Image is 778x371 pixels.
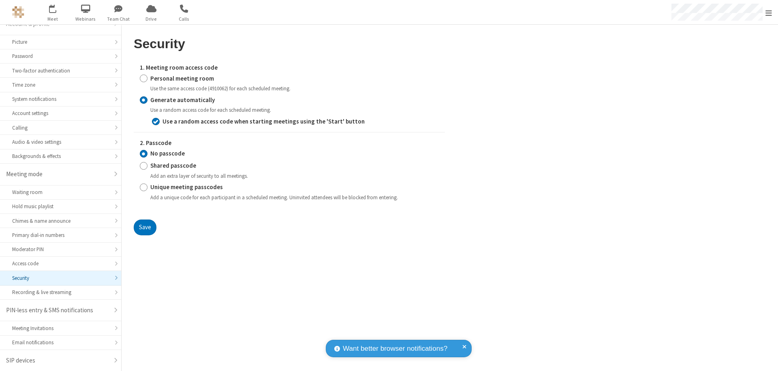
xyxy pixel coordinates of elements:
span: Meet [38,15,68,23]
iframe: Chat [758,350,772,365]
label: 1. Meeting room access code [140,63,439,72]
div: Account settings [12,109,109,117]
strong: No passcode [150,149,185,157]
div: Recording & live streaming [12,288,109,296]
div: Use a random access code for each scheduled meeting. [150,106,439,114]
div: Backgrounds & effects [12,152,109,160]
button: Save [134,220,156,236]
span: Want better browser notifications? [343,343,447,354]
div: Chimes & name announce [12,217,109,225]
div: Meeting mode [6,170,109,179]
strong: Shared passcode [150,162,196,169]
h2: Security [134,37,445,51]
div: Moderator PIN [12,245,109,253]
div: Time zone [12,81,109,89]
strong: Unique meeting passcodes [150,183,223,191]
div: Picture [12,38,109,46]
strong: Personal meeting room [150,75,214,82]
div: Two-factor authentication [12,67,109,75]
div: Password [12,52,109,60]
span: Calls [169,15,199,23]
div: Audio & video settings [12,138,109,146]
div: Meeting Invitations [12,324,109,332]
div: Email notifications [12,339,109,346]
div: Security [12,274,109,282]
div: Calling [12,124,109,132]
span: Team Chat [103,15,134,23]
div: Hold music playlist [12,203,109,210]
div: SIP devices [6,356,109,365]
strong: Generate automatically [150,96,215,104]
div: PIN-less entry & SMS notifications [6,306,109,315]
div: Add a unique code for each participant in a scheduled meeting. Uninvited attendees will be blocke... [150,194,439,201]
div: Add an extra layer of security to all meetings. [150,172,439,180]
div: System notifications [12,95,109,103]
strong: Use a random access code when starting meetings using the 'Start' button [162,117,365,125]
div: 1 [55,4,60,11]
label: 2. Passcode [140,139,439,148]
span: Drive [136,15,167,23]
div: Access code [12,260,109,267]
span: Webinars [71,15,101,23]
div: Primary dial-in numbers [12,231,109,239]
div: Waiting room [12,188,109,196]
img: QA Selenium DO NOT DELETE OR CHANGE [12,6,24,18]
div: Use the same access code (4910062) for each scheduled meeting. [150,85,439,92]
